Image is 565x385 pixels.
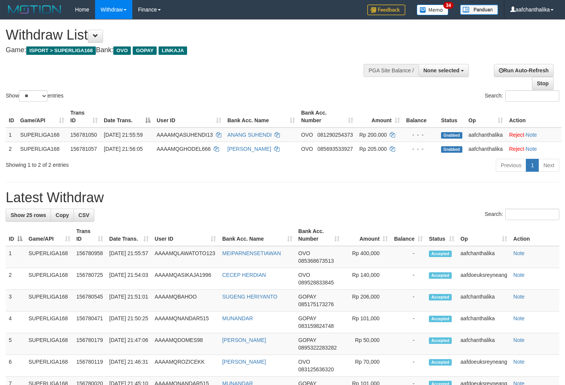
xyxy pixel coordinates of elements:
[506,128,562,142] td: ·
[457,355,510,377] td: aafdoeuksreyneang
[11,212,46,218] span: Show 25 rows
[457,333,510,355] td: aafchanthalika
[429,316,452,322] span: Accepted
[343,333,391,355] td: Rp 50,000
[526,146,537,152] a: Note
[513,272,525,278] a: Note
[106,290,151,312] td: [DATE] 21:51:01
[222,294,277,300] a: SUGENG HERIYANTO
[403,106,438,128] th: Balance
[506,142,562,156] td: ·
[406,145,435,153] div: - - -
[465,106,506,128] th: Op: activate to sort column ascending
[227,132,272,138] a: ANANG SUHENDI
[441,132,462,139] span: Grabbed
[298,250,310,256] span: OVO
[298,337,316,343] span: GOPAY
[17,128,67,142] td: SUPERLIGA168
[532,77,554,90] a: Stop
[359,132,387,138] span: Rp 200.000
[429,337,452,344] span: Accepted
[73,209,94,222] a: CSV
[438,106,465,128] th: Status
[298,359,310,365] span: OVO
[73,355,106,377] td: 156780119
[513,294,525,300] a: Note
[298,106,356,128] th: Bank Acc. Number: activate to sort column ascending
[73,246,106,268] td: 156780958
[6,27,369,43] h1: Withdraw List
[505,90,559,102] input: Search:
[419,64,469,77] button: None selected
[298,294,316,300] span: GOPAY
[6,290,25,312] td: 3
[343,355,391,377] td: Rp 70,000
[159,46,187,55] span: LINKAJA
[509,146,524,152] a: Reject
[25,312,73,333] td: SUPERLIGA168
[222,337,266,343] a: [PERSON_NAME]
[6,4,63,15] img: MOTION_logo.png
[317,146,353,152] span: Copy 085693533927 to clipboard
[429,251,452,257] span: Accepted
[457,312,510,333] td: aafchanthalika
[298,272,310,278] span: OVO
[443,2,454,9] span: 34
[298,301,334,307] span: Copy 085175173276 to clipboard
[70,146,97,152] span: 156781057
[104,146,143,152] span: [DATE] 21:56:05
[359,146,387,152] span: Rp 205.000
[152,268,219,290] td: AAAAMQASIKAJA1996
[154,106,224,128] th: User ID: activate to sort column ascending
[6,355,25,377] td: 6
[219,224,295,246] th: Bank Acc. Name: activate to sort column ascending
[25,268,73,290] td: SUPERLIGA168
[106,355,151,377] td: [DATE] 21:46:31
[152,312,219,333] td: AAAAMQNANDAR515
[298,315,316,321] span: GOPAY
[429,294,452,300] span: Accepted
[391,246,426,268] td: -
[6,312,25,333] td: 4
[25,246,73,268] td: SUPERLIGA168
[152,290,219,312] td: AAAAMQBAHOO
[343,246,391,268] td: Rp 400,000
[6,158,230,169] div: Showing 1 to 2 of 2 entries
[505,209,559,220] input: Search:
[298,280,334,286] span: Copy 089528833845 to clipboard
[317,132,353,138] span: Copy 081290254373 to clipboard
[343,268,391,290] td: Rp 140,000
[391,224,426,246] th: Balance: activate to sort column ascending
[106,224,151,246] th: Date Trans.: activate to sort column ascending
[6,46,369,54] h4: Game: Bank:
[429,359,452,366] span: Accepted
[6,190,559,205] h1: Latest Withdraw
[441,146,462,153] span: Grabbed
[391,268,426,290] td: -
[6,209,51,222] a: Show 25 rows
[510,224,559,246] th: Action
[301,132,313,138] span: OVO
[222,359,266,365] a: [PERSON_NAME]
[73,312,106,333] td: 156780471
[152,246,219,268] td: AAAAMQLAWATOTO123
[343,312,391,333] td: Rp 101,000
[485,90,559,102] label: Search:
[51,209,74,222] a: Copy
[391,333,426,355] td: -
[485,209,559,220] label: Search:
[426,224,457,246] th: Status: activate to sort column ascending
[106,333,151,355] td: [DATE] 21:47:06
[356,106,403,128] th: Amount: activate to sort column ascending
[526,159,539,172] a: 1
[152,224,219,246] th: User ID: activate to sort column ascending
[106,246,151,268] td: [DATE] 21:55:57
[494,64,554,77] a: Run Auto-Refresh
[152,333,219,355] td: AAAAMQDOMES98
[301,146,313,152] span: OVO
[25,290,73,312] td: SUPERLIGA168
[465,128,506,142] td: aafchanthalika
[513,359,525,365] a: Note
[298,366,334,372] span: Copy 083125636320 to clipboard
[73,224,106,246] th: Trans ID: activate to sort column ascending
